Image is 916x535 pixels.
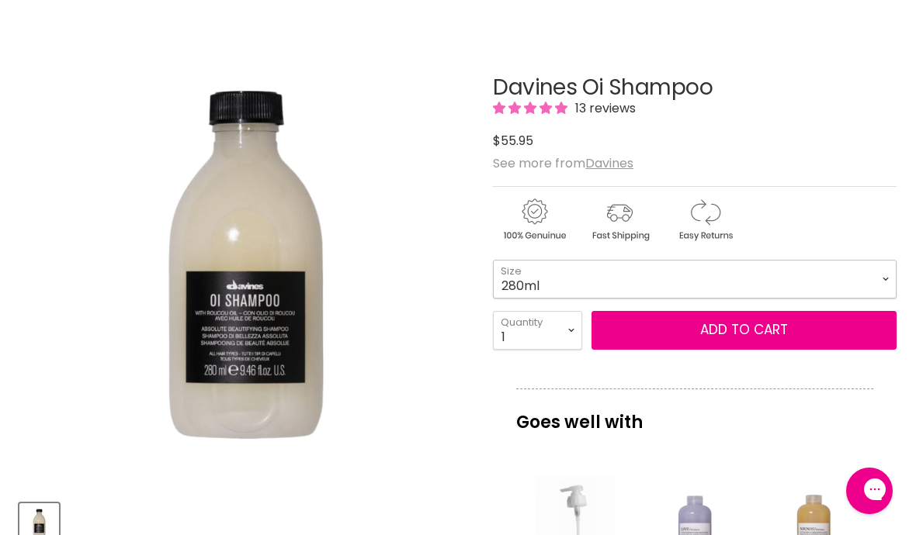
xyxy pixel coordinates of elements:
button: Add to cart [592,311,897,350]
img: genuine.gif [493,196,575,243]
a: Davines [585,154,633,172]
span: 5.00 stars [493,99,571,117]
span: 13 reviews [571,99,636,117]
span: $55.95 [493,132,533,150]
img: shipping.gif [578,196,661,243]
select: Quantity [493,311,582,350]
span: See more from [493,154,633,172]
p: Goes well with [516,388,873,440]
div: Davines Oi Shampoo image. Click or Scroll to Zoom. [19,37,471,488]
img: returns.gif [664,196,746,243]
h1: Davines Oi Shampoo [493,76,897,100]
iframe: Gorgias live chat messenger [838,462,900,519]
